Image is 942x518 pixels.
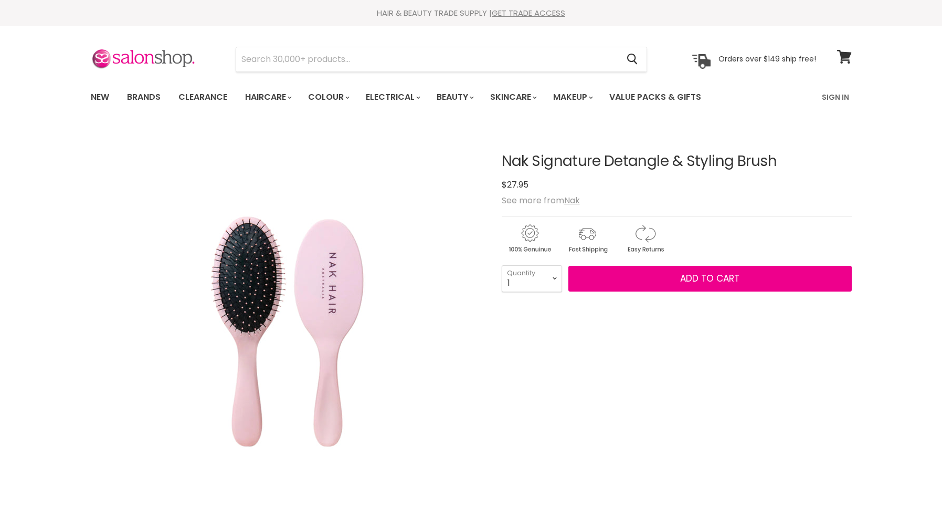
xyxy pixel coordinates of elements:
a: Sign In [816,86,855,108]
a: GET TRADE ACCESS [492,7,565,18]
a: New [83,86,117,108]
a: Colour [300,86,356,108]
input: Search [236,47,619,71]
img: genuine.gif [502,223,557,255]
ul: Main menu [83,82,763,112]
img: returns.gif [617,223,673,255]
a: Clearance [171,86,235,108]
a: Skincare [482,86,543,108]
span: See more from [502,194,580,206]
button: Add to cart [568,266,852,292]
a: Value Packs & Gifts [601,86,709,108]
form: Product [236,47,647,72]
a: Haircare [237,86,298,108]
select: Quantity [502,265,562,292]
p: Orders over $149 ship free! [718,54,816,64]
a: Beauty [429,86,480,108]
a: Nak [564,194,580,206]
div: HAIR & BEAUTY TRADE SUPPLY | [78,8,865,18]
img: shipping.gif [559,223,615,255]
a: Brands [119,86,168,108]
button: Search [619,47,647,71]
span: $27.95 [502,179,528,191]
h1: Nak Signature Detangle & Styling Brush [502,153,852,170]
span: Add to cart [680,272,739,285]
a: Makeup [545,86,599,108]
nav: Main [78,82,865,112]
a: Electrical [358,86,427,108]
